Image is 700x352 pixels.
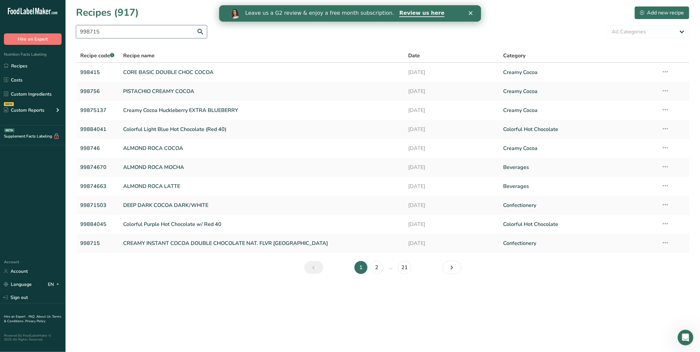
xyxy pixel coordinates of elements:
[408,141,495,155] a: [DATE]
[80,122,115,136] a: 99884041
[408,198,495,212] a: [DATE]
[123,198,400,212] a: DEEP DARK COCOA DARK/WHITE
[80,198,115,212] a: 99871503
[443,261,462,274] a: Next page
[304,261,323,274] a: Previous page
[503,52,525,60] span: Category
[123,103,400,117] a: Creamy Cocoa Huckleberry EXTRA BLUEBERRY
[123,179,400,193] a: ALMOND ROCA LATTE
[76,25,207,38] input: Search for recipe
[4,314,27,319] a: Hire an Expert .
[408,103,495,117] a: [DATE]
[25,319,46,324] a: Privacy Policy
[408,84,495,98] a: [DATE]
[408,52,420,60] span: Date
[80,160,115,174] a: 99874670
[80,65,115,79] a: 998415
[80,141,115,155] a: 998746
[408,122,495,136] a: [DATE]
[123,160,400,174] a: ALMOND ROCA MOCHA
[640,9,684,17] div: Add new recipe
[250,6,256,10] div: Close
[76,5,139,20] h1: Recipes (917)
[123,52,155,60] span: Recipe name
[370,261,383,274] a: Page 2.
[503,65,653,79] a: Creamy Cocoa
[4,314,61,324] a: Terms & Conditions .
[503,198,653,212] a: Confectionery
[4,128,14,132] div: BETA
[80,179,115,193] a: 99874663
[408,160,495,174] a: [DATE]
[80,52,114,59] span: Recipe code
[28,314,36,319] a: FAQ .
[4,334,62,342] div: Powered By FoodLabelMaker © 2025 All Rights Reserved
[123,236,400,250] a: CREAMY INSTANT COCOA DOUBLE CHOCOLATE NAT. FLVR [GEOGRAPHIC_DATA]
[123,141,400,155] a: ALMOND ROCA COCOA
[80,236,115,250] a: 998715
[503,141,653,155] a: Creamy Cocoa
[503,217,653,231] a: Colorful Hot Chocolate
[503,236,653,250] a: Confectionery
[634,6,690,19] button: Add new recipe
[80,217,115,231] a: 99884045
[408,217,495,231] a: [DATE]
[123,122,400,136] a: Colorful Light Blue Hot Chocolate (Red 40)
[4,279,32,290] a: Language
[503,84,653,98] a: Creamy Cocoa
[80,84,115,98] a: 998756
[398,261,411,274] a: Page 21.
[503,160,653,174] a: Beverages
[219,5,481,22] iframe: Intercom live chat banner
[408,179,495,193] a: [DATE]
[36,314,52,319] a: About Us .
[4,102,14,106] div: NEW
[503,103,653,117] a: Creamy Cocoa
[4,107,45,114] div: Custom Reports
[503,122,653,136] a: Colorful Hot Chocolate
[408,65,495,79] a: [DATE]
[123,65,400,79] a: CORE BASIC DOUBLE CHOC COCOA
[503,179,653,193] a: Beverages
[4,33,62,45] button: Hire an Expert
[678,330,693,345] iframe: Intercom live chat
[123,84,400,98] a: PISTACHIO CREAMY COCOA
[123,217,400,231] a: Colorful Purple Hot Chocolate w/ Red 40
[80,103,115,117] a: 99875137
[48,281,62,288] div: EN
[408,236,495,250] a: [DATE]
